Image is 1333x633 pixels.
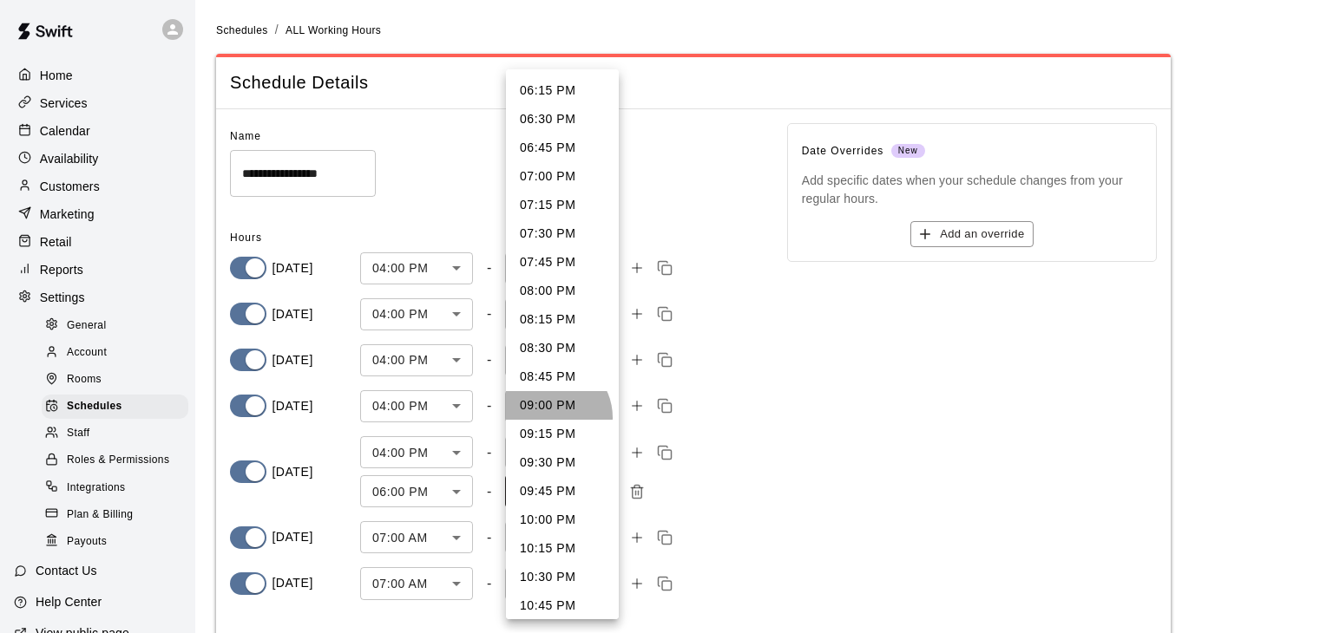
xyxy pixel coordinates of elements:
[506,277,619,305] li: 08:00 PM
[506,105,619,134] li: 06:30 PM
[506,506,619,534] li: 10:00 PM
[506,591,619,620] li: 10:45 PM
[506,534,619,563] li: 10:15 PM
[506,334,619,362] li: 08:30 PM
[506,191,619,219] li: 07:15 PM
[506,362,619,391] li: 08:45 PM
[506,162,619,191] li: 07:00 PM
[506,305,619,334] li: 08:15 PM
[506,420,619,448] li: 09:15 PM
[506,448,619,477] li: 09:30 PM
[506,477,619,506] li: 09:45 PM
[506,76,619,105] li: 06:15 PM
[506,219,619,248] li: 07:30 PM
[506,563,619,591] li: 10:30 PM
[506,134,619,162] li: 06:45 PM
[506,391,619,420] li: 09:00 PM
[506,248,619,277] li: 07:45 PM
